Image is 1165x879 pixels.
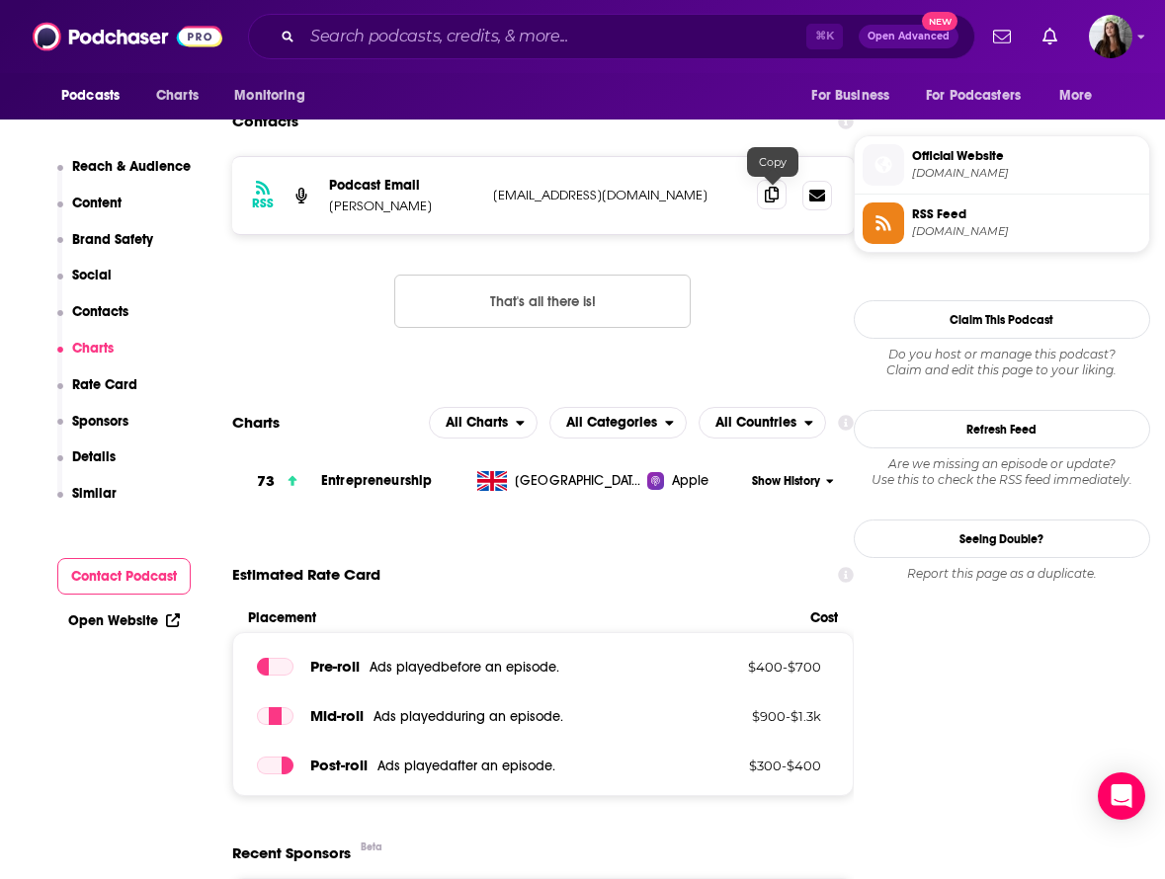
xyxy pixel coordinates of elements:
p: [PERSON_NAME] [329,198,477,214]
button: Open AdvancedNew [859,25,958,48]
span: Charts [156,82,199,110]
span: ⌘ K [806,24,843,49]
span: More [1059,82,1093,110]
div: Open Intercom Messenger [1098,772,1145,820]
button: Details [57,448,117,485]
p: Social [72,267,112,283]
div: Are we missing an episode or update? Use this to check the RSS feed immediately. [854,456,1150,488]
a: Show notifications dropdown [1035,20,1065,53]
h2: Categories [549,407,687,439]
span: For Podcasters [926,82,1021,110]
button: Brand Safety [57,231,154,268]
div: Search podcasts, credits, & more... [248,14,975,59]
p: $ 400 - $ 700 [693,659,821,675]
button: Show profile menu [1089,15,1132,58]
span: Post -roll [310,756,368,774]
span: Ads played before an episode . [370,659,559,676]
button: open menu [1045,77,1118,115]
span: Official Website [912,147,1141,165]
a: Charts [143,77,210,115]
button: open menu [797,77,914,115]
span: Estimated Rate Card [232,556,380,594]
span: Show History [752,473,820,490]
button: Rate Card [57,376,138,413]
a: Seeing Double? [854,519,1150,558]
p: Contacts [72,303,128,320]
a: Show notifications dropdown [985,20,1019,53]
span: Mid -roll [310,706,364,725]
span: All Categories [566,416,657,430]
p: Rate Card [72,376,137,393]
span: sarahmoxom.co.uk [912,166,1141,181]
a: Official Website[DOMAIN_NAME] [863,144,1141,186]
span: Recent Sponsors [232,843,351,862]
p: $ 300 - $ 400 [693,758,821,773]
span: Ads played after an episode . [377,758,555,774]
span: All Charts [446,416,508,430]
div: Report this page as a duplicate. [854,566,1150,582]
a: 73 [232,454,321,509]
input: Search podcasts, credits, & more... [302,21,806,52]
p: Reach & Audience [72,158,191,175]
span: New [922,12,957,31]
p: $ 900 - $ 1.3k [693,708,821,724]
img: User Profile [1089,15,1132,58]
h3: RSS [252,196,274,211]
span: Apple [672,471,709,491]
button: Contact Podcast [57,558,192,595]
p: Podcast Email [329,177,477,194]
p: Content [72,195,122,211]
img: Podchaser - Follow, Share and Rate Podcasts [33,18,222,55]
span: All Countries [715,416,796,430]
h3: 73 [257,470,275,493]
p: Sponsors [72,413,128,430]
p: Details [72,448,116,465]
div: Copy [747,147,798,177]
button: open menu [913,77,1049,115]
span: RSS Feed [912,205,1141,223]
button: Similar [57,485,118,521]
span: Ads played during an episode . [374,708,563,725]
span: Pre -roll [310,657,360,676]
button: Social [57,267,113,303]
button: open menu [220,77,330,115]
h2: Countries [699,407,826,439]
a: Open Website [68,612,180,629]
h2: Platforms [429,407,538,439]
button: Show History [746,473,840,490]
p: Brand Safety [72,231,153,248]
h2: Charts [232,413,280,432]
div: Beta [361,840,382,853]
button: Sponsors [57,413,129,449]
span: Podcasts [61,82,120,110]
span: Do you host or manage this podcast? [854,347,1150,362]
button: open menu [549,407,687,439]
span: Open Advanced [868,32,950,41]
button: open menu [699,407,826,439]
span: For Business [811,82,889,110]
button: Content [57,195,123,231]
button: Nothing here. [394,275,691,328]
span: Cost [810,609,838,626]
a: Entrepreneurship [321,472,432,489]
span: feeds.megaphone.fm [912,224,1141,239]
button: open menu [429,407,538,439]
span: Placement [248,609,793,626]
span: United Kingdom [515,471,643,491]
h2: Contacts [232,103,298,140]
span: Monitoring [234,82,304,110]
button: Refresh Feed [854,410,1150,448]
p: [EMAIL_ADDRESS][DOMAIN_NAME] [493,187,741,203]
button: Charts [57,340,115,376]
span: Logged in as bnmartinn [1089,15,1132,58]
div: Claim and edit this page to your liking. [854,347,1150,378]
button: Contacts [57,303,129,340]
p: Charts [72,340,114,357]
p: Similar [72,485,117,502]
a: Apple [647,471,746,491]
button: open menu [47,77,145,115]
button: Reach & Audience [57,158,192,195]
button: Claim This Podcast [854,300,1150,339]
